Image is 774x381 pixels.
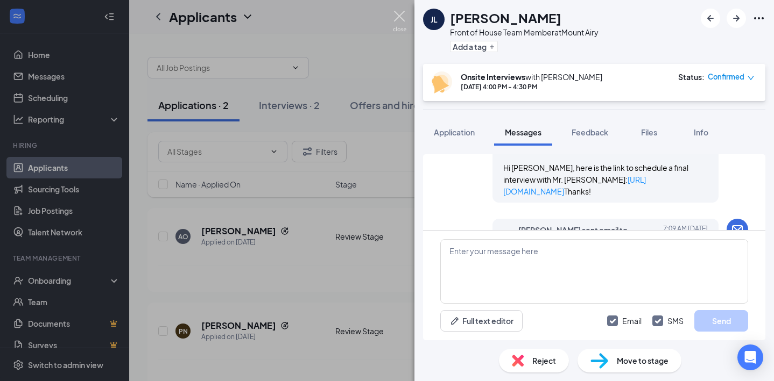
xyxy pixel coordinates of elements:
span: Reject [532,355,556,366]
svg: Plus [489,44,495,50]
button: ArrowRight [727,9,746,28]
svg: ArrowLeftNew [704,12,717,25]
div: with [PERSON_NAME] [461,71,602,82]
svg: ArrowRight [730,12,743,25]
span: [PERSON_NAME] sent email to [PERSON_NAME]. [518,224,659,248]
span: Application [434,127,475,137]
span: Move to stage [617,355,669,366]
button: ArrowLeftNew [701,9,720,28]
div: Front of House Team Member at Mount Airy [450,27,599,38]
span: down [747,74,755,82]
button: PlusAdd a tag [450,41,498,52]
svg: Pen [449,315,460,326]
span: [DATE] 7:09 AM [663,224,708,248]
div: [DATE] 4:00 PM - 4:30 PM [461,82,602,91]
span: Feedback [572,127,608,137]
b: Onsite Interviews [461,72,525,82]
svg: Email [731,223,744,236]
div: Open Intercom Messenger [737,344,763,370]
span: Info [694,127,708,137]
div: JL [431,14,438,25]
span: Files [641,127,657,137]
button: Full text editorPen [440,310,523,332]
button: Send [694,310,748,332]
span: Messages [505,127,541,137]
h1: [PERSON_NAME] [450,9,561,27]
svg: Ellipses [752,12,765,25]
svg: SmallChevronUp [503,229,516,242]
span: Confirmed [708,71,744,82]
div: Status : [678,71,705,82]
